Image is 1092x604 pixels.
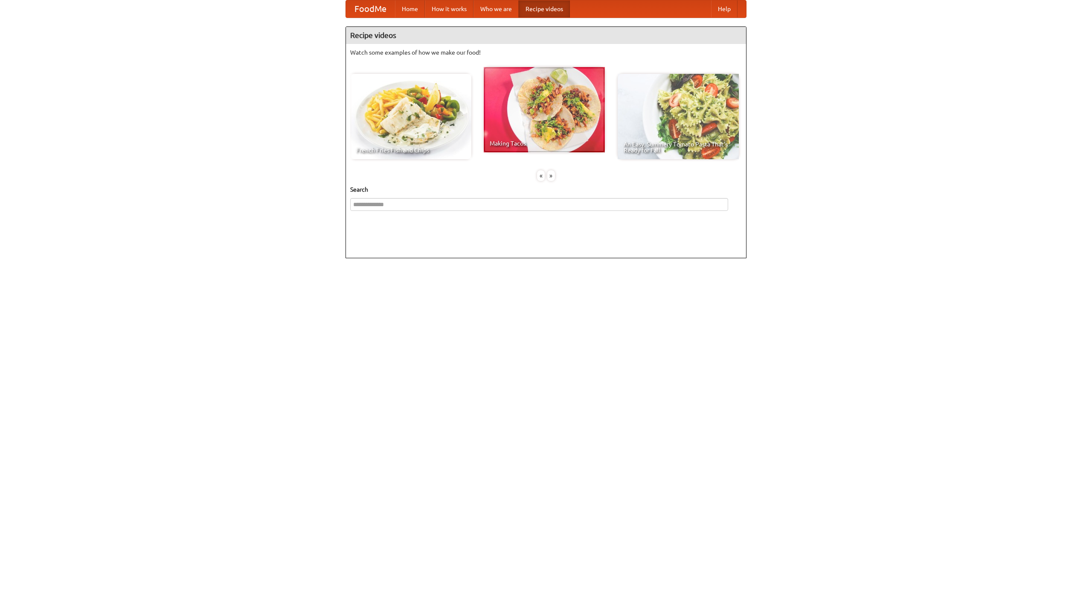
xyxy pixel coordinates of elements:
[395,0,425,18] a: Home
[350,48,742,57] p: Watch some examples of how we make our food!
[618,74,739,159] a: An Easy, Summery Tomato Pasta That's Ready for Fall
[473,0,519,18] a: Who we are
[350,74,471,159] a: French Fries Fish and Chips
[547,170,555,181] div: »
[350,185,742,194] h5: Search
[346,0,395,18] a: FoodMe
[519,0,570,18] a: Recipe videos
[537,170,545,181] div: «
[425,0,473,18] a: How it works
[356,147,465,153] span: French Fries Fish and Chips
[711,0,738,18] a: Help
[346,27,746,44] h4: Recipe videos
[490,140,599,146] span: Making Tacos
[484,67,605,152] a: Making Tacos
[624,141,733,153] span: An Easy, Summery Tomato Pasta That's Ready for Fall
